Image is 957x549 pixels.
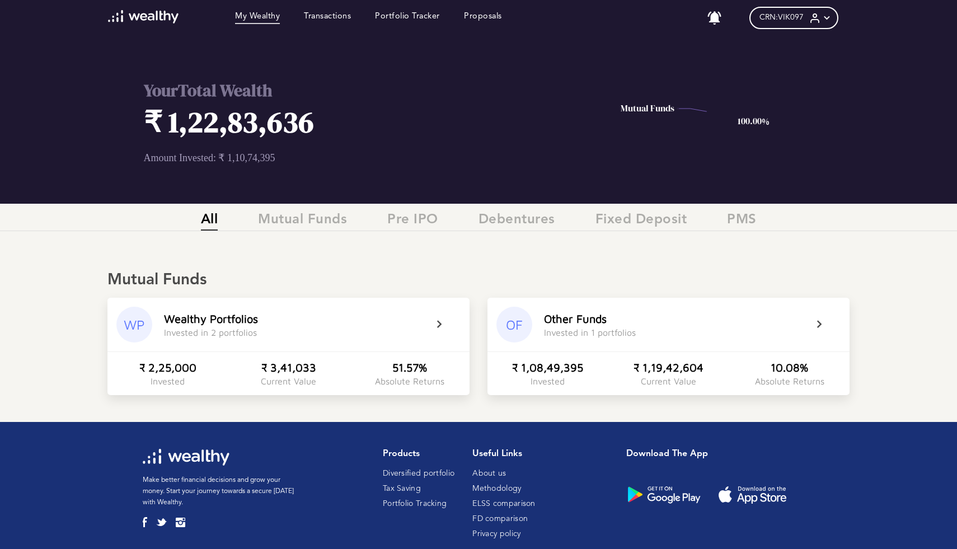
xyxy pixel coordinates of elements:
[512,361,583,374] div: ₹ 1,08,49,395
[595,212,687,231] span: Fixed Deposit
[755,376,824,386] div: Absolute Returns
[383,470,454,477] a: Diversified portfolio
[464,12,502,24] a: Proposals
[544,312,607,325] div: Other Funds
[472,515,528,523] a: FD comparison
[164,327,257,337] div: Invested in 2 portfolios
[375,376,444,386] div: Absolute Returns
[472,485,521,492] a: Methodology
[738,115,770,127] text: 100.00%
[151,376,185,386] div: Invested
[144,152,551,164] p: Amount Invested: ₹ 1,10,74,395
[139,361,196,374] div: ₹ 2,25,000
[496,307,532,342] div: OF
[144,79,551,102] h2: Your Total Wealth
[759,13,804,22] span: CRN: VIK097
[261,376,316,386] div: Current Value
[472,500,536,508] a: ELSS comparison
[641,376,696,386] div: Current Value
[626,449,805,459] h1: Download the app
[375,12,440,24] a: Portfolio Tracker
[544,327,636,337] div: Invested in 1 portfolios
[621,102,674,114] text: Mutual Funds
[143,449,229,466] img: wl-logo-white.svg
[478,212,555,231] span: Debentures
[108,10,179,24] img: wl-logo-white.svg
[235,12,280,24] a: My Wealthy
[531,376,565,386] div: Invested
[634,361,703,374] div: ₹ 1,19,42,604
[727,212,757,231] span: PMS
[472,470,506,477] a: About us
[164,312,258,325] div: Wealthy Portfolios
[383,485,421,492] a: Tax Saving
[143,475,297,508] p: Make better financial decisions and grow your money. Start your journey towards a secure [DATE] w...
[261,361,316,374] div: ₹ 3,41,033
[387,212,438,231] span: Pre IPO
[116,307,152,342] div: WP
[107,271,850,290] div: Mutual Funds
[771,361,808,374] div: 10.08%
[383,500,447,508] a: Portfolio Tracking
[258,212,347,231] span: Mutual Funds
[201,212,218,231] span: All
[392,361,427,374] div: 51.57%
[472,449,536,459] h1: Useful Links
[144,102,551,142] h1: ₹ 1,22,83,636
[472,530,520,538] a: Privacy policy
[304,12,351,24] a: Transactions
[383,449,454,459] h1: Products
